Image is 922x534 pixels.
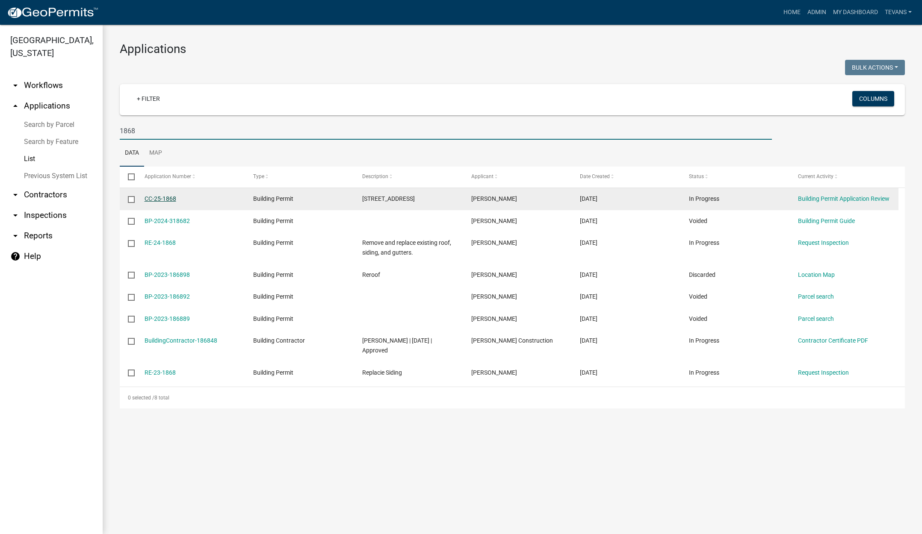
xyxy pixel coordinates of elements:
[689,369,719,376] span: In Progress
[804,4,830,21] a: Admin
[362,173,388,179] span: Description
[689,173,704,179] span: Status
[580,239,597,246] span: 10/01/2024
[798,195,889,202] a: Building Permit Application Review
[572,167,681,187] datatable-header-cell: Date Created
[253,369,293,376] span: Building Permit
[120,167,136,187] datatable-header-cell: Select
[798,293,834,300] a: Parcel search
[253,173,264,179] span: Type
[689,337,719,344] span: In Progress
[471,315,517,322] span: Tracy Thompson
[580,173,610,179] span: Date Created
[471,239,517,246] span: Kevin Gray
[845,60,905,75] button: Bulk Actions
[580,337,597,344] span: 10/31/2023
[780,4,804,21] a: Home
[471,217,517,224] span: John Kornacki
[471,293,517,300] span: Tracy Thompson
[689,217,707,224] span: Voided
[362,337,432,354] span: Mike Campaniello | 01/01/2024 | Approved
[145,271,190,278] a: BP-2023-186898
[362,239,451,256] span: Remove and replace existing roof, siding, and gutters.
[128,395,154,401] span: 0 selected /
[471,337,553,344] span: Mike Campaniello Construction
[253,217,293,224] span: Building Permit
[798,239,849,246] a: Request Inspection
[580,271,597,278] span: 10/31/2023
[10,80,21,91] i: arrow_drop_down
[471,173,494,179] span: Applicant
[471,369,517,376] span: Tami Evans
[145,315,190,322] a: BP-2023-186889
[830,4,881,21] a: My Dashboard
[689,239,719,246] span: In Progress
[354,167,463,187] datatable-header-cell: Description
[120,122,772,140] input: Search for applications
[144,140,167,167] a: Map
[580,293,597,300] span: 10/31/2023
[798,315,834,322] a: Parcel search
[145,369,176,376] a: RE-23-1868
[10,251,21,261] i: help
[145,173,191,179] span: Application Number
[120,387,905,408] div: 8 total
[580,195,597,202] span: 09/25/2025
[798,337,868,344] a: Contractor Certificate PDF
[681,167,790,187] datatable-header-cell: Status
[136,167,245,187] datatable-header-cell: Application Number
[10,190,21,200] i: arrow_drop_down
[145,217,190,224] a: BP-2024-318682
[145,337,217,344] a: BuildingContractor-186848
[253,195,293,202] span: Building Permit
[253,337,305,344] span: Building Contractor
[10,231,21,241] i: arrow_drop_down
[253,315,293,322] span: Building Permit
[253,293,293,300] span: Building Permit
[253,239,293,246] span: Building Permit
[120,42,905,56] h3: Applications
[580,315,597,322] span: 10/31/2023
[471,195,517,202] span: Matthew Fitzgibbon
[362,369,402,376] span: Replacie Siding
[362,271,380,278] span: Reroof
[689,195,719,202] span: In Progress
[245,167,354,187] datatable-header-cell: Type
[881,4,915,21] a: tevans
[789,167,898,187] datatable-header-cell: Current Activity
[120,140,144,167] a: Data
[471,271,517,278] span: Tami Evans
[145,239,176,246] a: RE-24-1868
[798,271,835,278] a: Location Map
[689,315,707,322] span: Voided
[798,173,833,179] span: Current Activity
[463,167,572,187] datatable-header-cell: Applicant
[689,271,715,278] span: Discarded
[580,369,597,376] span: 09/12/2023
[145,195,176,202] a: CC-25-1868
[145,293,190,300] a: BP-2023-186892
[253,271,293,278] span: Building Permit
[580,217,597,224] span: 10/02/2024
[362,195,415,202] span: 39 S St Rd 49Valparaiso
[852,91,894,106] button: Columns
[130,91,167,106] a: + Filter
[689,293,707,300] span: Voided
[10,101,21,111] i: arrow_drop_up
[798,217,855,224] a: Building Permit Guide
[10,210,21,220] i: arrow_drop_down
[798,369,849,376] a: Request Inspection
